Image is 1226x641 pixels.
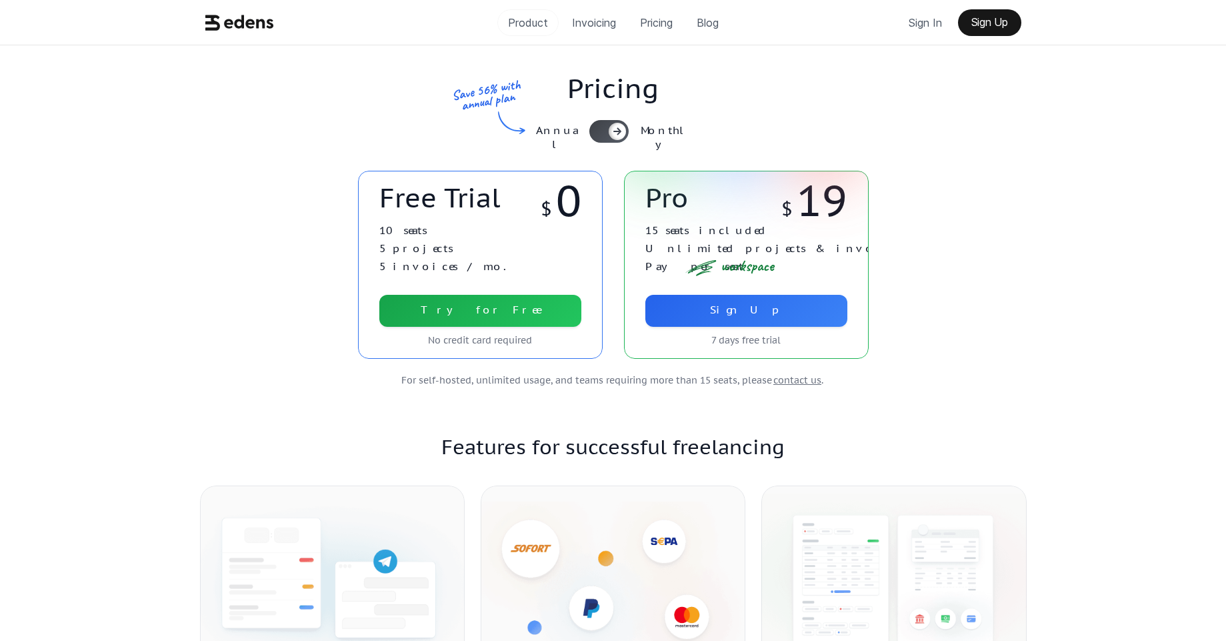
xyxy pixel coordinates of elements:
p: Pro [645,181,688,213]
p: No credit card required [379,335,581,346]
p: 7 days free trial [645,335,847,346]
span: contact us [773,374,821,386]
p: Annual [533,123,581,151]
p: Try for Free [421,303,540,316]
p: . [773,375,823,386]
p: Unlimited projects & invoices [645,242,901,255]
p: 5 projects [379,242,453,255]
p: 15 seats included [645,224,767,237]
p: Save 56% with annual plan [439,76,535,115]
a: Invoicing [561,9,627,36]
p: Sign Up [710,303,782,316]
p: $ [541,197,552,220]
a: Try for Free [379,295,581,327]
p: For self-hosted, unlimited usage, and teams requiring more than 15 seats, please [401,375,772,386]
p: 0 [556,181,581,220]
a: Sign Up [645,295,847,327]
p: Product [508,13,548,33]
a: Sign Up [958,9,1021,36]
p: Pricing [640,13,673,33]
p: Pay per seat [645,260,743,273]
p: Blog [697,13,719,33]
p: Monthly [637,123,693,151]
a: Blog [686,9,729,36]
p: Sign In [909,13,942,33]
p: Free Trial [379,181,500,213]
p: 10 seats [379,224,427,237]
p: Features for successful freelancing [200,435,1027,459]
a: Product [497,9,559,36]
p: Pricing [567,72,659,104]
p: Sign Up [971,16,1008,29]
p: Invoicing [572,13,616,33]
a: Sign In [898,9,953,36]
p: workspace [721,260,774,271]
a: Pricing [629,9,683,36]
a: contact us. [772,375,825,387]
p: 5 invoices / mo. [379,260,507,273]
